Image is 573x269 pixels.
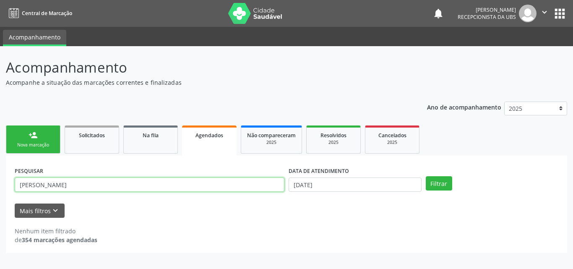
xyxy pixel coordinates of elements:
[195,132,223,139] span: Agendados
[458,6,516,13] div: [PERSON_NAME]
[22,236,97,244] strong: 354 marcações agendadas
[15,204,65,218] button: Mais filtroskeyboard_arrow_down
[15,235,97,244] div: de
[15,165,43,178] label: PESQUISAR
[15,227,97,235] div: Nenhum item filtrado
[540,8,549,17] i: 
[3,30,66,46] a: Acompanhamento
[247,132,296,139] span: Não compareceram
[143,132,159,139] span: Na fila
[22,10,72,17] span: Central de Marcação
[371,139,413,146] div: 2025
[432,8,444,19] button: notifications
[6,78,399,87] p: Acompanhe a situação das marcações correntes e finalizadas
[313,139,354,146] div: 2025
[537,5,552,22] button: 
[458,13,516,21] span: Recepcionista da UBS
[29,131,38,140] div: person_add
[12,142,54,148] div: Nova marcação
[6,6,72,20] a: Central de Marcação
[79,132,105,139] span: Solicitados
[519,5,537,22] img: img
[51,206,60,215] i: keyboard_arrow_down
[426,176,452,191] button: Filtrar
[289,165,349,178] label: DATA DE ATENDIMENTO
[289,178,422,192] input: Selecione um intervalo
[247,139,296,146] div: 2025
[378,132,406,139] span: Cancelados
[552,6,567,21] button: apps
[427,102,501,112] p: Ano de acompanhamento
[15,178,284,192] input: Nome, CNS
[6,57,399,78] p: Acompanhamento
[320,132,346,139] span: Resolvidos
